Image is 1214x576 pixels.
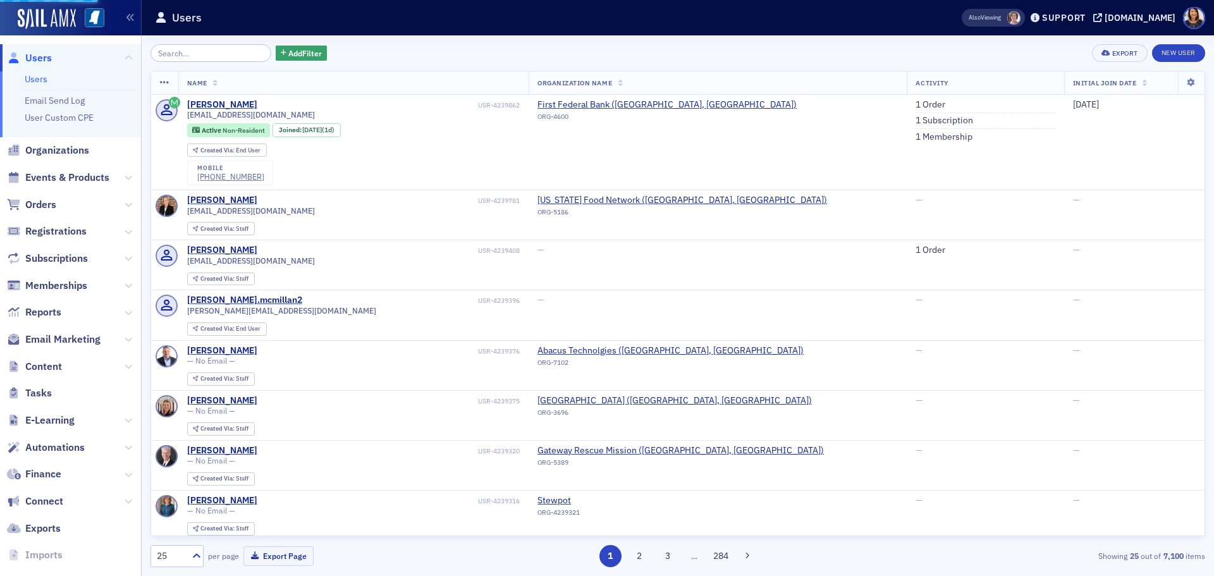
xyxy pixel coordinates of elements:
span: Memberships [25,279,87,293]
a: Automations [7,441,85,455]
span: Created Via : [200,324,236,333]
span: Reformed Theological Seminary (Jackson, MS) [537,395,812,407]
span: Mississippi Food Network (Jackson, MS) [537,195,827,206]
div: mobile [197,164,264,172]
div: USR-4239396 [304,297,520,305]
a: Subscriptions [7,252,88,266]
span: Email Marketing [25,333,101,346]
button: Export Page [243,546,314,566]
span: Users [25,51,52,65]
button: 284 [710,545,732,567]
div: USR-4239376 [259,347,520,355]
span: Orders [25,198,56,212]
span: — [1073,194,1080,205]
div: Created Via: Staff [187,372,255,386]
div: ORG-3696 [537,408,812,421]
span: Created Via : [200,146,236,154]
div: ORG-5389 [537,458,824,471]
span: — No Email — [187,506,235,515]
img: SailAMX [18,9,76,29]
img: SailAMX [85,8,104,28]
span: Joined : [279,126,303,134]
div: ORG-4239321 [537,508,653,521]
div: Export [1112,50,1138,57]
a: Users [25,73,47,85]
a: 1 Order [916,99,945,111]
span: Events & Products [25,171,109,185]
span: — [916,444,923,456]
span: Created Via : [200,224,236,233]
span: Subscriptions [25,252,88,266]
a: [PERSON_NAME] [187,345,257,357]
span: Gateway Rescue Mission (Jackson, MS) [537,445,824,457]
div: Created Via: Staff [187,422,255,436]
span: [EMAIL_ADDRESS][DOMAIN_NAME] [187,206,315,216]
a: Abacus Technolgies ([GEOGRAPHIC_DATA], [GEOGRAPHIC_DATA]) [537,345,804,357]
button: 1 [599,545,622,567]
button: 2 [628,545,650,567]
a: User Custom CPE [25,112,94,123]
div: Support [1042,12,1086,23]
a: Email Marketing [7,333,101,346]
span: Profile [1183,7,1205,29]
label: per page [208,550,239,561]
div: Created Via: Staff [187,522,255,536]
span: — [916,194,923,205]
button: 3 [657,545,679,567]
span: Add Filter [288,47,322,59]
span: First Federal Bank (Tuscaloosa, AL) [537,99,797,111]
span: [EMAIL_ADDRESS][DOMAIN_NAME] [187,110,315,119]
span: Created Via : [200,474,236,482]
span: — [1073,395,1080,406]
span: — [916,494,923,506]
div: [DOMAIN_NAME] [1105,12,1175,23]
div: Staff [200,426,248,432]
span: Registrations [25,224,87,238]
div: [PERSON_NAME] [187,395,257,407]
div: [PERSON_NAME] [187,495,257,506]
div: End User [200,147,261,154]
div: Also [969,13,981,21]
a: [PERSON_NAME] [187,445,257,457]
div: ORG-7102 [537,358,804,371]
a: View Homepage [76,8,104,30]
a: [US_STATE] Food Network ([GEOGRAPHIC_DATA], [GEOGRAPHIC_DATA]) [537,195,827,206]
div: USR-4239316 [259,497,520,505]
a: Stewpot [537,495,653,506]
span: Abacus Technolgies (Birmingham, AL) [537,345,804,357]
span: Tasks [25,386,52,400]
a: Connect [7,494,63,508]
a: Organizations [7,144,89,157]
div: Staff [200,525,248,532]
a: [PERSON_NAME] [187,99,257,111]
span: Connect [25,494,63,508]
div: (1d) [302,126,334,134]
span: Finance [25,467,61,481]
span: Non-Resident [223,126,265,135]
span: — [916,345,923,356]
div: USR-4239862 [259,101,520,109]
a: Tasks [7,386,52,400]
div: ORG-4600 [537,113,797,125]
a: 1 Membership [916,132,972,143]
a: New User [1152,44,1205,62]
strong: 7,100 [1161,550,1186,561]
div: Created Via: End User [187,322,267,336]
span: … [685,550,703,561]
span: Created Via : [200,374,236,383]
span: Reports [25,305,61,319]
span: — [916,395,923,406]
h1: Users [172,10,202,25]
div: [PERSON_NAME] [187,245,257,256]
span: [PERSON_NAME][EMAIL_ADDRESS][DOMAIN_NAME] [187,306,376,316]
div: Staff [200,475,248,482]
a: Exports [7,522,61,536]
div: Created Via: Staff [187,273,255,286]
div: [PERSON_NAME].mcmillan2 [187,295,302,306]
div: [PHONE_NUMBER] [197,172,264,181]
span: — No Email — [187,456,235,465]
span: Viewing [969,13,1001,22]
